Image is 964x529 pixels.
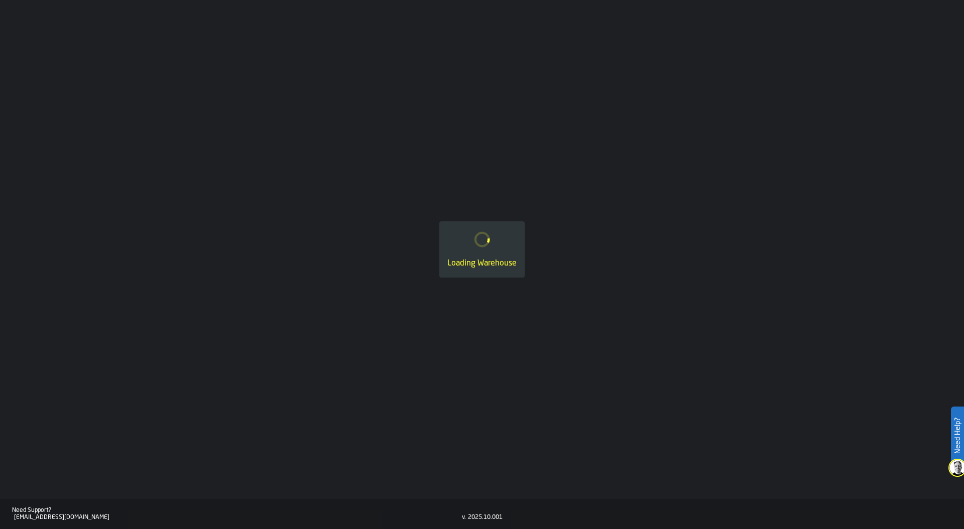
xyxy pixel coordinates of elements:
[447,257,517,270] div: Loading Warehouse
[12,507,462,514] div: Need Support?
[468,514,503,521] div: 2025.10.001
[462,514,466,521] div: v.
[14,514,462,521] div: [EMAIL_ADDRESS][DOMAIN_NAME]
[12,507,462,521] a: Need Support?[EMAIL_ADDRESS][DOMAIN_NAME]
